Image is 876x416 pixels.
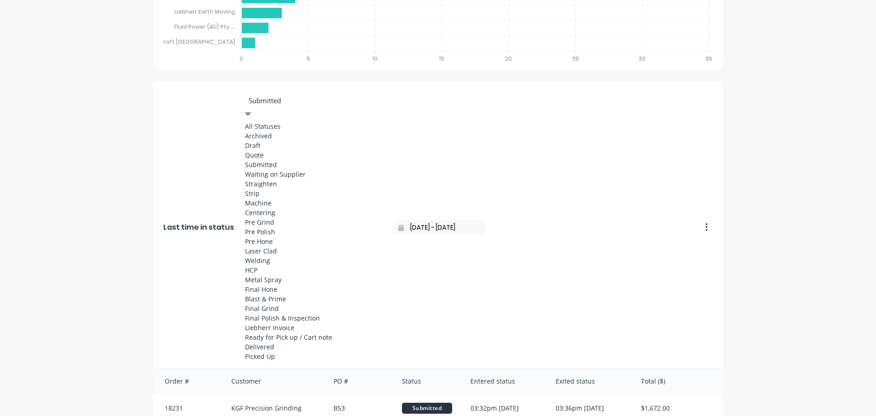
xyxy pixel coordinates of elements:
[324,369,393,393] div: PO #
[240,55,243,63] tspan: 0
[174,8,235,16] tspan: Liebherr Earth Moving
[245,227,382,237] div: Pre Polish
[547,369,632,393] div: Exited status
[245,141,382,150] div: Draft
[245,198,382,208] div: Machine
[245,284,382,294] div: Final Hone
[245,208,382,217] div: Centering
[245,275,382,284] div: Metal Spray
[245,246,382,256] div: Laser Clad
[245,304,382,313] div: Final Grind
[147,38,235,46] tspan: Toolcraft [GEOGRAPHIC_DATA]
[245,294,382,304] div: Blast & Prime
[461,369,547,393] div: Entered status
[506,55,512,63] tspan: 20
[706,55,713,63] tspan: 35
[402,403,452,414] span: Submitted
[245,179,382,189] div: Straighten
[439,55,444,63] tspan: 15
[174,23,235,31] tspan: Fluid Power (AU) Pty ...
[245,342,382,352] div: Delivered
[245,237,382,246] div: Pre Hone
[154,369,222,393] div: Order #
[245,189,382,198] div: Strip
[245,131,382,141] div: Archived
[639,55,646,63] tspan: 30
[245,352,382,361] div: Picked Up
[245,150,382,160] div: Quote
[163,222,234,233] span: Last time in status
[572,55,579,63] tspan: 25
[404,221,482,234] input: Filter by date
[632,369,723,393] div: Total ($)
[306,55,310,63] tspan: 5
[245,256,382,265] div: Welding
[245,323,382,332] div: Liebherr Invoice
[393,369,461,393] div: Status
[245,217,382,227] div: Pre Grind
[245,265,382,275] div: HCP
[372,55,378,63] tspan: 10
[245,313,382,323] div: Final Polish & Inspection
[245,332,382,342] div: Ready for Pick up / Cart note
[222,369,325,393] div: Customer
[245,160,382,169] div: Submitted
[245,121,382,131] div: All Statuses
[245,169,382,179] div: Waiting on Supplier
